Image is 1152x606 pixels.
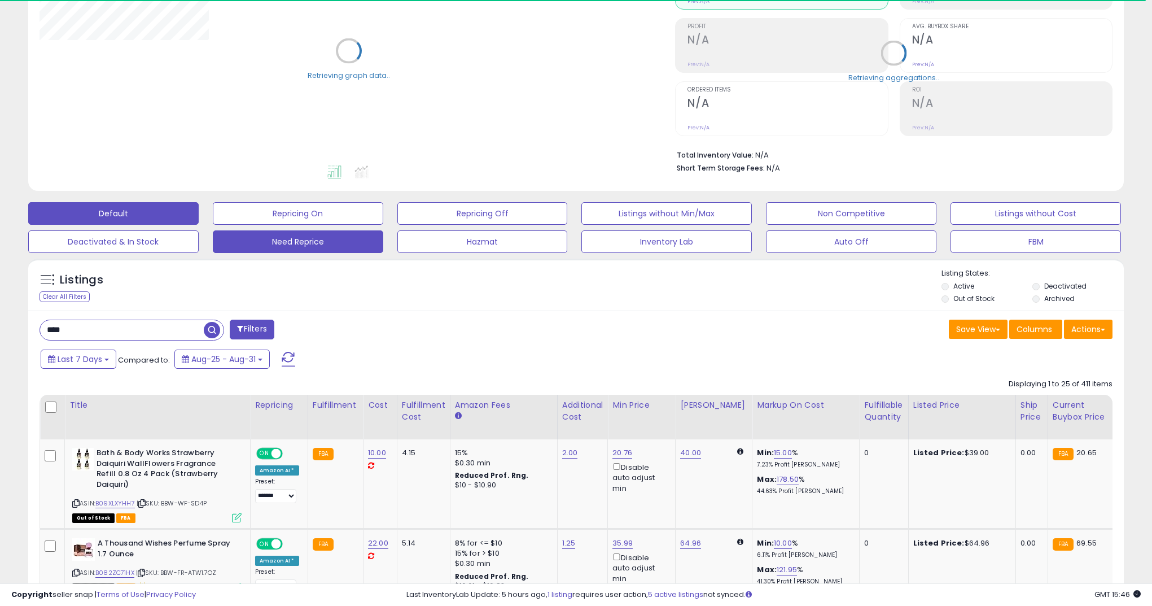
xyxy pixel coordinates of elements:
[777,474,799,485] a: 178.50
[680,538,701,549] a: 64.96
[58,354,102,365] span: Last 7 Days
[766,230,936,253] button: Auto Off
[313,448,334,460] small: FBA
[1020,448,1039,458] div: 0.00
[953,294,995,303] label: Out of Stock
[913,447,965,458] b: Listed Price:
[72,513,115,523] span: All listings that are currently out of stock and unavailable for purchase on Amazon
[455,448,549,458] div: 15%
[281,449,299,459] span: OFF
[137,499,207,508] span: | SKU: BBW-WF-SD4P
[455,548,549,559] div: 15% for > $10
[612,551,667,584] div: Disable auto adjust min
[777,564,797,576] a: 121.95
[455,538,549,548] div: 8% for <= $10
[116,513,135,523] span: FBA
[95,499,135,508] a: B09XLXYHH7
[757,487,851,495] p: 44.63% Profit [PERSON_NAME]
[1020,538,1039,548] div: 0.00
[41,350,116,369] button: Last 7 Days
[255,568,299,594] div: Preset:
[95,568,134,578] a: B082ZC71HX
[562,399,603,423] div: Additional Cost
[950,202,1121,225] button: Listings without Cost
[941,268,1124,279] p: Listing States:
[581,202,752,225] button: Listings without Min/Max
[72,448,94,470] img: 41XtkM4N5zL._SL40_.jpg
[774,447,792,459] a: 15.00
[562,538,576,549] a: 1.25
[1009,379,1112,390] div: Displaying 1 to 25 of 411 items
[72,448,242,521] div: ASIN:
[257,449,271,459] span: ON
[368,447,386,459] a: 10.00
[281,539,299,549] span: OFF
[612,447,632,459] a: 20.76
[455,559,549,569] div: $0.30 min
[397,230,568,253] button: Hazmat
[1020,399,1043,423] div: Ship Price
[213,202,383,225] button: Repricing On
[752,395,860,439] th: The percentage added to the cost of goods (COGS) that forms the calculator for Min & Max prices.
[949,320,1008,339] button: Save View
[69,399,246,411] div: Title
[406,590,1141,600] div: Last InventoryLab Update: 5 hours ago, requires user action, not synced.
[230,320,274,339] button: Filters
[612,538,633,549] a: 35.99
[174,350,270,369] button: Aug-25 - Aug-31
[680,399,747,411] div: [PERSON_NAME]
[313,399,358,411] div: Fulfillment
[562,447,578,459] a: 2.00
[11,590,196,600] div: seller snap | |
[28,230,199,253] button: Deactivated & In Stock
[60,272,103,288] h5: Listings
[680,447,701,459] a: 40.00
[118,355,170,365] span: Compared to:
[1017,324,1052,335] span: Columns
[547,589,572,600] a: 1 listing
[308,70,390,80] div: Retrieving graph data..
[757,564,777,575] b: Max:
[581,230,752,253] button: Inventory Lab
[455,399,553,411] div: Amazon Fees
[455,458,549,468] div: $0.30 min
[757,551,851,559] p: 6.11% Profit [PERSON_NAME]
[766,202,936,225] button: Non Competitive
[913,448,1007,458] div: $39.00
[950,230,1121,253] button: FBM
[397,202,568,225] button: Repricing Off
[757,447,774,458] b: Min:
[255,556,299,566] div: Amazon AI *
[757,474,851,495] div: %
[255,478,299,503] div: Preset:
[28,202,199,225] button: Default
[757,474,777,485] b: Max:
[1053,399,1111,423] div: Current Buybox Price
[1076,447,1097,458] span: 20.65
[146,589,196,600] a: Privacy Policy
[455,481,549,490] div: $10 - $10.90
[455,470,529,480] b: Reduced Prof. Rng.
[191,354,256,365] span: Aug-25 - Aug-31
[913,538,965,548] b: Listed Price:
[255,399,303,411] div: Repricing
[1053,538,1074,551] small: FBA
[11,589,52,600] strong: Copyright
[1044,281,1087,291] label: Deactivated
[757,461,851,469] p: 7.23% Profit [PERSON_NAME]
[213,230,383,253] button: Need Reprice
[368,538,388,549] a: 22.00
[1094,589,1141,600] span: 2025-09-8 15:46 GMT
[757,399,855,411] div: Markup on Cost
[913,538,1007,548] div: $64.96
[1064,320,1112,339] button: Actions
[864,399,903,423] div: Fulfillable Quantity
[136,568,217,577] span: | SKU: BBW-FR-ATW1.7OZ
[757,538,851,559] div: %
[1076,538,1097,548] span: 69.55
[402,399,445,423] div: Fulfillment Cost
[848,72,939,82] div: Retrieving aggregations..
[97,448,234,492] b: Bath & Body Works Strawberry Daiquiri WallFlowers Fragrance Refill 0.8 Oz 4 Pack (Strawberry Daiq...
[1053,448,1074,460] small: FBA
[953,281,974,291] label: Active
